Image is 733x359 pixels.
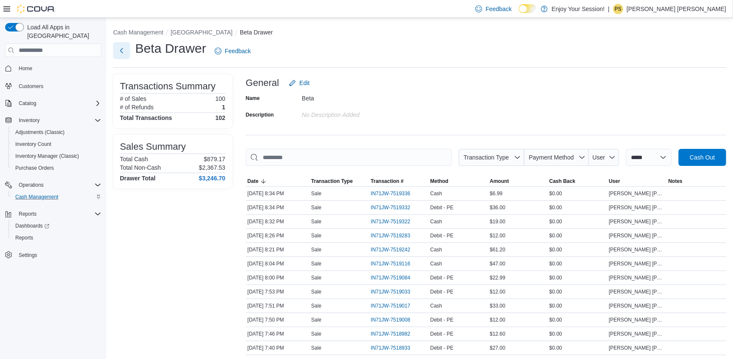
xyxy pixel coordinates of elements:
[2,80,105,92] button: Customers
[490,218,506,225] span: $19.00
[311,288,321,295] p: Sale
[12,139,55,149] a: Inventory Count
[246,78,279,88] h3: General
[371,302,410,309] span: IN71JW-7519017
[17,5,55,13] img: Cova
[490,190,503,197] span: $6.99
[430,345,454,351] span: Debit - PE
[204,156,225,162] p: $879.17
[302,91,416,102] div: Beta
[15,234,33,241] span: Reports
[15,115,43,125] button: Inventory
[371,217,419,227] button: IN71JW-7519322
[311,232,321,239] p: Sale
[490,260,506,267] span: $47.00
[490,331,506,337] span: $12.60
[120,175,156,182] h4: Drawer Total
[430,260,442,267] span: Cash
[246,315,310,325] div: [DATE] 7:50 PM
[472,0,515,17] a: Feedback
[246,301,310,311] div: [DATE] 7:51 PM
[613,4,623,14] div: Prithvi Shikhar
[246,245,310,255] div: [DATE] 8:21 PM
[690,153,715,162] span: Cash Out
[2,249,105,261] button: Settings
[371,331,410,337] span: IN71JW-7518982
[246,176,310,186] button: Date
[549,178,575,185] span: Cash Back
[19,117,40,124] span: Inventory
[15,80,101,91] span: Customers
[371,315,419,325] button: IN71JW-7519008
[311,246,321,253] p: Sale
[609,302,665,309] span: [PERSON_NAME] [PERSON_NAME]
[19,211,37,217] span: Reports
[371,231,419,241] button: IN71JW-7519283
[12,233,37,243] a: Reports
[548,231,607,241] div: $0.00
[371,232,410,239] span: IN71JW-7519283
[609,274,665,281] span: [PERSON_NAME] [PERSON_NAME]
[463,154,509,161] span: Transaction Type
[548,188,607,199] div: $0.00
[490,246,506,253] span: $61.20
[15,250,40,260] a: Settings
[548,176,607,186] button: Cash Back
[609,260,665,267] span: [PERSON_NAME] [PERSON_NAME]
[2,114,105,126] button: Inventory
[246,149,452,166] input: This is a search bar. As you type, the results lower in the page will automatically filter.
[170,29,233,36] button: [GEOGRAPHIC_DATA]
[679,149,726,166] button: Cash Out
[490,288,506,295] span: $12.00
[668,178,682,185] span: Notes
[552,4,605,14] p: Enjoy Your Session!
[609,232,665,239] span: [PERSON_NAME] [PERSON_NAME]
[430,178,449,185] span: Method
[2,208,105,220] button: Reports
[15,165,54,171] span: Purchase Orders
[135,40,206,57] h1: Beta Drawer
[286,74,313,91] button: Edit
[15,250,101,260] span: Settings
[609,190,665,197] span: [PERSON_NAME] [PERSON_NAME]
[371,245,419,255] button: IN71JW-7519242
[9,162,105,174] button: Purchase Orders
[15,115,101,125] span: Inventory
[311,302,321,309] p: Sale
[12,127,101,137] span: Adjustments (Classic)
[246,343,310,353] div: [DATE] 7:40 PM
[113,28,726,38] nav: An example of EuiBreadcrumbs
[609,316,665,323] span: [PERSON_NAME] [PERSON_NAME]
[589,149,619,166] button: User
[15,98,101,108] span: Catalog
[608,4,610,14] p: |
[548,273,607,283] div: $0.00
[609,331,665,337] span: [PERSON_NAME] [PERSON_NAME]
[371,178,403,185] span: Transaction #
[430,302,442,309] span: Cash
[490,204,506,211] span: $36.00
[371,246,410,253] span: IN71JW-7519242
[548,217,607,227] div: $0.00
[120,104,153,111] h6: # of Refunds
[120,114,172,121] h4: Total Transactions
[548,287,607,297] div: $0.00
[310,176,369,186] button: Transaction Type
[302,108,416,118] div: No Description added
[15,153,79,160] span: Inventory Manager (Classic)
[371,188,419,199] button: IN71JW-7519336
[429,176,488,186] button: Method
[430,288,454,295] span: Debit - PE
[120,156,148,162] h6: Total Cash
[222,104,225,111] p: 1
[299,79,310,87] span: Edit
[609,178,620,185] span: User
[490,274,506,281] span: $22.99
[371,287,419,297] button: IN71JW-7519033
[519,4,537,13] input: Dark Mode
[246,287,310,297] div: [DATE] 7:53 PM
[120,81,216,91] h3: Transactions Summary
[15,129,65,136] span: Adjustments (Classic)
[371,260,410,267] span: IN71JW-7519116
[246,231,310,241] div: [DATE] 8:26 PM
